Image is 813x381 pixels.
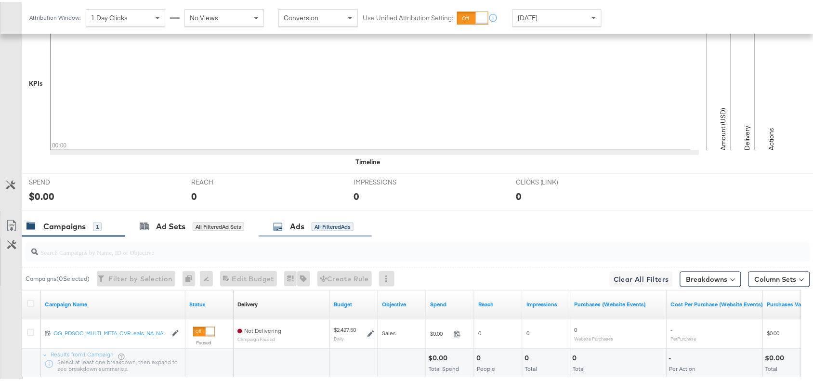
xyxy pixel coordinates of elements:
[526,299,567,307] a: The number of times your ad was served. On mobile apps an ad is counted as served the first time ...
[610,270,673,285] button: Clear All Filters
[719,106,728,148] text: Amount (USD)
[244,326,281,333] span: Not Delivering
[26,273,90,281] div: Campaigns ( 0 Selected)
[183,269,200,285] div: 0
[516,187,522,201] div: 0
[382,328,396,335] span: Sales
[614,272,669,284] span: Clear All Filters
[428,352,450,361] div: $0.00
[91,12,128,20] span: 1 Day Clicks
[190,12,218,20] span: No Views
[29,176,101,185] span: SPEND
[191,187,197,201] div: 0
[29,13,81,19] div: Attribution Window:
[476,352,484,361] div: 0
[354,187,359,201] div: 0
[525,352,532,361] div: 0
[189,299,230,307] a: Shows the current state of your Ad Campaign.
[671,325,673,332] span: -
[43,219,86,230] div: Campaigns
[156,219,185,230] div: Ad Sets
[237,299,258,307] a: Reflects the ability of your Ad Campaign to achieve delivery based on ad states, schedule and bud...
[53,328,167,336] a: OG_PDSOC_MULTI_META_CVR...eals_NA_NA
[284,12,318,20] span: Conversion
[45,299,182,307] a: Your campaign name.
[334,299,374,307] a: The maximum amount you're willing to spend on your ads, on average each day or over the lifetime ...
[767,126,776,148] text: Actions
[193,338,215,344] label: Paused
[669,352,674,361] div: -
[573,352,580,361] div: 0
[29,187,54,201] div: $0.00
[743,124,752,148] text: Delivery
[430,328,450,336] span: $0.00
[363,12,453,21] label: Use Unified Attribution Setting:
[767,328,780,335] span: $0.00
[765,352,787,361] div: $0.00
[237,335,281,341] sub: Campaign Paused
[671,299,763,307] a: The average cost for each purchase tracked by your Custom Audience pixel on your website after pe...
[669,364,696,371] span: Per Action
[766,364,778,371] span: Total
[573,364,585,371] span: Total
[748,270,810,285] button: Column Sets
[29,77,43,86] div: KPIs
[290,219,304,230] div: Ads
[518,12,538,20] span: [DATE]
[38,237,739,256] input: Search Campaigns by Name, ID or Objective
[193,221,244,229] div: All Filtered Ad Sets
[525,364,537,371] span: Total
[312,221,354,229] div: All Filtered Ads
[477,364,495,371] span: People
[478,328,481,335] span: 0
[429,364,459,371] span: Total Spend
[237,299,258,307] div: Delivery
[382,299,422,307] a: Your campaign's objective.
[526,328,529,335] span: 0
[355,156,380,165] div: Timeline
[334,334,344,340] sub: Daily
[478,299,519,307] a: The number of people your ad was served to.
[430,299,471,307] a: The total amount spent to date.
[680,270,741,285] button: Breakdowns
[516,176,588,185] span: CLICKS (LINK)
[575,334,614,340] sub: Website Purchases
[575,325,577,332] span: 0
[671,334,696,340] sub: Per Purchase
[354,176,426,185] span: IMPRESSIONS
[191,176,263,185] span: REACH
[575,299,663,307] a: The number of times a purchase was made tracked by your Custom Audience pixel on your website aft...
[334,325,356,332] div: $2,427.50
[93,221,102,229] div: 1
